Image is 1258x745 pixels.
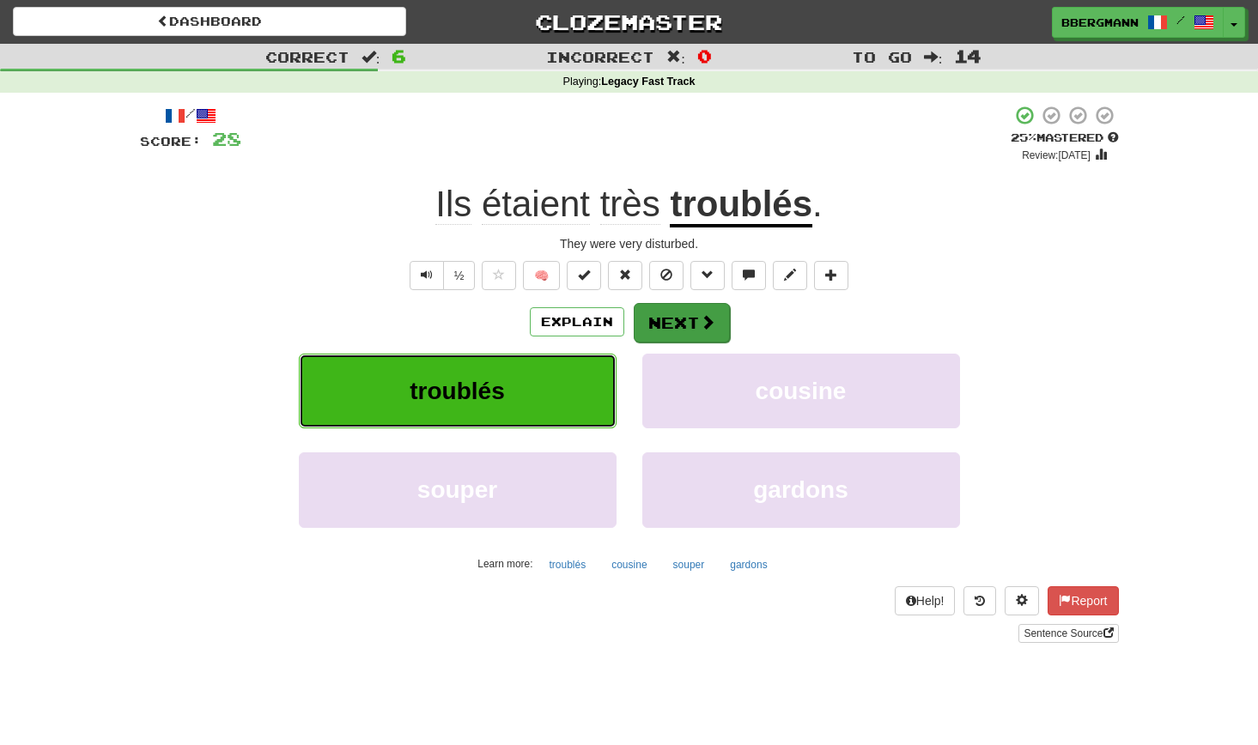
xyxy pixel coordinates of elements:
[664,552,714,578] button: souper
[812,184,823,224] span: .
[140,134,202,148] span: Score:
[362,50,380,64] span: :
[417,476,497,503] span: souper
[814,261,848,290] button: Add to collection (alt+a)
[265,48,349,65] span: Correct
[212,128,241,149] span: 28
[697,45,712,66] span: 0
[482,184,590,225] span: étaient
[852,48,912,65] span: To go
[670,184,812,227] u: troublés
[477,558,532,570] small: Learn more:
[1022,149,1091,161] small: Review: [DATE]
[410,378,504,404] span: troublés
[299,452,617,527] button: souper
[690,261,725,290] button: Grammar (alt+g)
[140,105,241,126] div: /
[140,235,1119,252] div: They were very disturbed.
[954,45,981,66] span: 14
[924,50,943,64] span: :
[443,261,476,290] button: ½
[13,7,406,36] a: Dashboard
[642,452,960,527] button: gardons
[1018,624,1118,643] a: Sentence Source
[773,261,807,290] button: Edit sentence (alt+d)
[602,552,656,578] button: cousine
[299,354,617,428] button: troublés
[410,261,444,290] button: Play sentence audio (ctl+space)
[649,261,684,290] button: Ignore sentence (alt+i)
[1052,7,1224,38] a: bbergmann /
[567,261,601,290] button: Set this sentence to 100% Mastered (alt+m)
[432,7,825,37] a: Clozemaster
[530,307,624,336] button: Explain
[1176,14,1185,26] span: /
[608,261,642,290] button: Reset to 0% Mastered (alt+r)
[523,261,560,290] button: 🧠
[600,184,660,225] span: très
[539,552,595,578] button: troublés
[753,476,848,503] span: gardons
[482,261,516,290] button: Favorite sentence (alt+f)
[666,50,685,64] span: :
[601,76,695,88] strong: Legacy Fast Track
[1011,130,1119,146] div: Mastered
[642,354,960,428] button: cousine
[1061,15,1139,30] span: bbergmann
[392,45,406,66] span: 6
[435,184,471,225] span: Ils
[895,586,956,615] button: Help!
[546,48,654,65] span: Incorrect
[1048,586,1118,615] button: Report
[963,586,996,615] button: Round history (alt+y)
[634,303,730,342] button: Next
[720,552,776,578] button: gardons
[406,261,476,290] div: Text-to-speech controls
[732,261,766,290] button: Discuss sentence (alt+u)
[1011,130,1036,144] span: 25 %
[756,378,847,404] span: cousine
